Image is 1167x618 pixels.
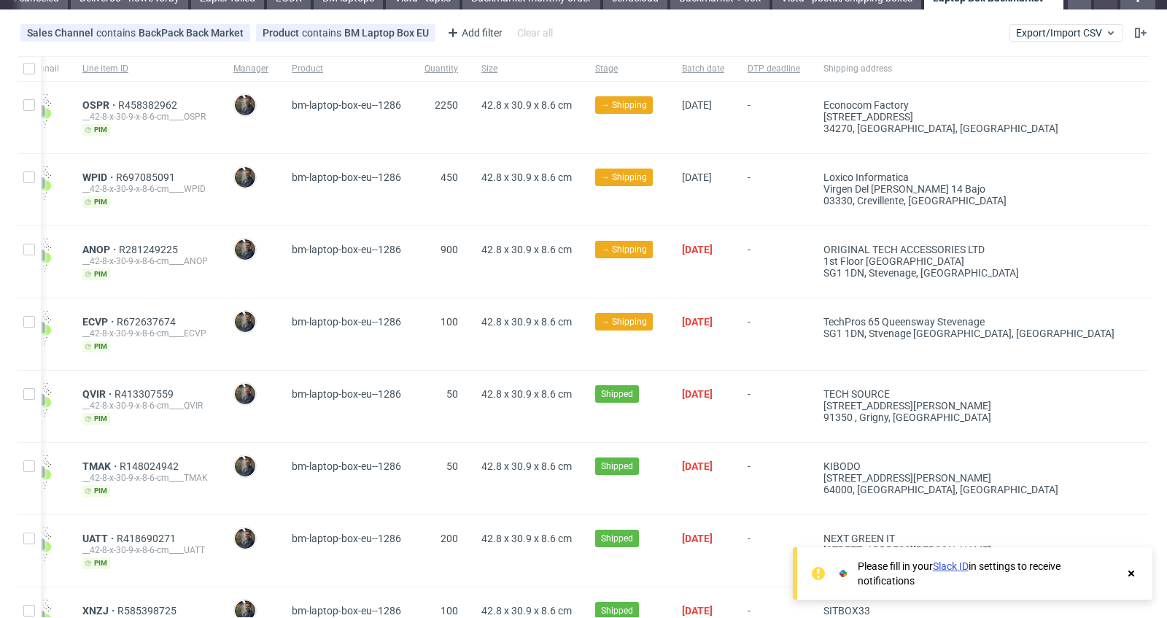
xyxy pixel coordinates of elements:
a: R585398725 [117,605,179,617]
span: 42.8 x 30.9 x 8.6 cm [481,99,572,111]
div: [STREET_ADDRESS][PERSON_NAME] [823,544,1114,556]
span: → Shipping [601,171,647,184]
a: ANOP [82,244,119,255]
div: Add filter [441,21,505,45]
span: 42.8 x 30.9 x 8.6 cm [481,460,572,472]
span: - [748,316,800,352]
span: bm-laptop-box-eu--1286 [292,171,401,183]
span: bm-laptop-box-eu--1286 [292,316,401,328]
span: 42.8 x 30.9 x 8.6 cm [481,244,572,255]
a: QVIR [82,388,115,400]
span: R458382962 [118,99,180,111]
a: R148024942 [120,460,182,472]
span: bm-laptop-box-eu--1286 [292,99,401,111]
div: __42-8-x-30-9-x-8-6-cm____QVIR [82,400,210,412]
div: 1st floor [GEOGRAPHIC_DATA] [823,255,1114,267]
span: Product [263,27,302,39]
span: pim [82,196,110,208]
span: Manager [233,63,268,75]
a: R672637674 [117,316,179,328]
span: Export/Import CSV [1016,27,1117,39]
span: pim [82,269,110,280]
span: 50 [446,388,458,400]
img: Maciej Sobola [235,456,255,476]
span: pim [82,485,110,497]
span: ECVP [82,316,117,328]
span: DTP deadline [748,63,800,75]
span: → Shipping [601,243,647,256]
img: Maciej Sobola [235,167,255,188]
div: __42-8-x-30-9-x-8-6-cm____TMAK [82,472,210,484]
div: [STREET_ADDRESS][PERSON_NAME] [823,472,1114,484]
span: - [748,388,800,425]
div: __42-8-x-30-9-x-8-6-cm____ANOP [82,255,210,267]
span: 42.8 x 30.9 x 8.6 cm [481,316,572,328]
span: - [748,533,800,569]
span: Product [292,63,401,75]
span: XNZJ [82,605,117,617]
span: 42.8 x 30.9 x 8.6 cm [481,388,572,400]
span: Shipped [601,604,633,617]
img: Maciej Sobola [235,239,255,260]
div: [STREET_ADDRESS][PERSON_NAME] [823,400,1114,412]
div: BackPack Back Market [139,27,244,39]
span: Sales Channel [27,27,96,39]
span: WPID [82,171,116,183]
span: Shipping address [823,63,1114,75]
span: [DATE] [682,388,713,400]
span: - [748,171,800,208]
div: __42-8-x-30-9-x-8-6-cm____UATT [82,544,210,556]
button: Export/Import CSV [1009,24,1123,42]
span: contains [96,27,139,39]
a: R697085091 [116,171,178,183]
span: Size [481,63,572,75]
div: SITBOX33 [823,605,1114,617]
div: Please fill in your in settings to receive notifications [858,559,1117,588]
div: BM Laptop Box EU [344,27,429,39]
div: Loxico informatica [823,171,1114,183]
div: Clear all [514,23,556,43]
div: ORIGINAL TECH ACCESSORIES LTD [823,244,1114,255]
span: 42.8 x 30.9 x 8.6 cm [481,533,572,544]
div: TECH SOURCE [823,388,1114,400]
div: __42-8-x-30-9-x-8-6-cm____ECVP [82,328,210,339]
span: bm-laptop-box-eu--1286 [292,533,401,544]
a: Slack ID [933,560,969,572]
div: 91350 , Grigny , [GEOGRAPHIC_DATA] [823,412,1114,423]
div: 03330, Crevillente , [GEOGRAPHIC_DATA] [823,195,1114,206]
span: bm-laptop-box-eu--1286 [292,460,401,472]
div: Virgen del [PERSON_NAME] 14 bajo [823,183,1114,195]
a: UATT [82,533,117,544]
div: 34270, [GEOGRAPHIC_DATA] , [GEOGRAPHIC_DATA] [823,123,1114,134]
div: SG1 1DN, Stevenage , [GEOGRAPHIC_DATA] [823,267,1114,279]
span: contains [302,27,344,39]
a: TMAK [82,460,120,472]
span: [DATE] [682,171,712,183]
div: TechPros 65 queensway Stevenage [823,316,1114,328]
div: 64000, [GEOGRAPHIC_DATA] , [GEOGRAPHIC_DATA] [823,484,1114,495]
span: [DATE] [682,460,713,472]
div: NEXT GREEN IT [823,533,1114,544]
span: pim [82,557,110,569]
span: bm-laptop-box-eu--1286 [292,388,401,400]
div: [STREET_ADDRESS] [823,111,1114,123]
a: R418690271 [117,533,179,544]
a: OSPR [82,99,118,111]
span: 100 [441,605,458,617]
a: R281249225 [119,244,181,255]
span: [DATE] [682,316,713,328]
img: Maciej Sobola [235,95,255,115]
span: - [748,244,800,280]
img: Slack [836,566,850,581]
span: 900 [441,244,458,255]
span: - [748,99,800,136]
span: 450 [441,171,458,183]
span: bm-laptop-box-eu--1286 [292,605,401,617]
